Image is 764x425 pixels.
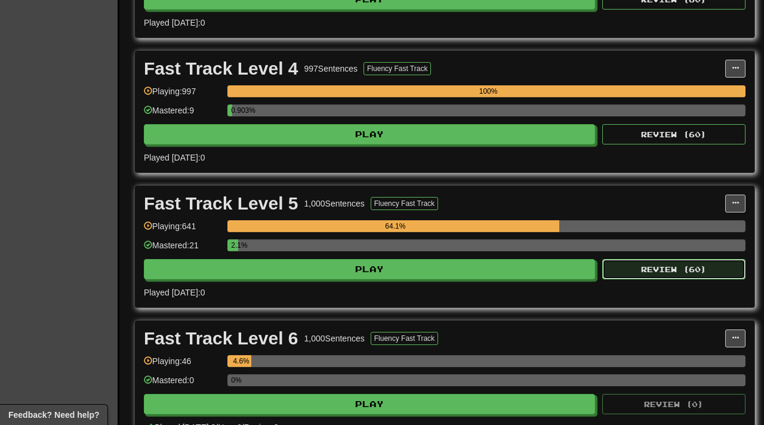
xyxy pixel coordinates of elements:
[231,355,251,367] div: 4.6%
[304,198,365,210] div: 1,000 Sentences
[144,394,595,414] button: Play
[144,288,205,297] span: Played [DATE]: 0
[231,104,232,116] div: 0.903%
[602,394,745,414] button: Review (0)
[231,220,559,232] div: 64.1%
[144,153,205,162] span: Played [DATE]: 0
[371,197,438,210] button: Fluency Fast Track
[144,85,221,105] div: Playing: 997
[144,259,595,279] button: Play
[144,104,221,124] div: Mastered: 9
[144,18,205,27] span: Played [DATE]: 0
[144,60,298,78] div: Fast Track Level 4
[144,124,595,144] button: Play
[602,259,745,279] button: Review (60)
[231,85,745,97] div: 100%
[144,374,221,394] div: Mastered: 0
[144,355,221,375] div: Playing: 46
[602,124,745,144] button: Review (60)
[144,329,298,347] div: Fast Track Level 6
[371,332,438,345] button: Fluency Fast Track
[363,62,431,75] button: Fluency Fast Track
[8,409,99,421] span: Open feedback widget
[304,332,365,344] div: 1,000 Sentences
[231,239,238,251] div: 2.1%
[304,63,358,75] div: 997 Sentences
[144,239,221,259] div: Mastered: 21
[144,220,221,240] div: Playing: 641
[144,195,298,213] div: Fast Track Level 5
